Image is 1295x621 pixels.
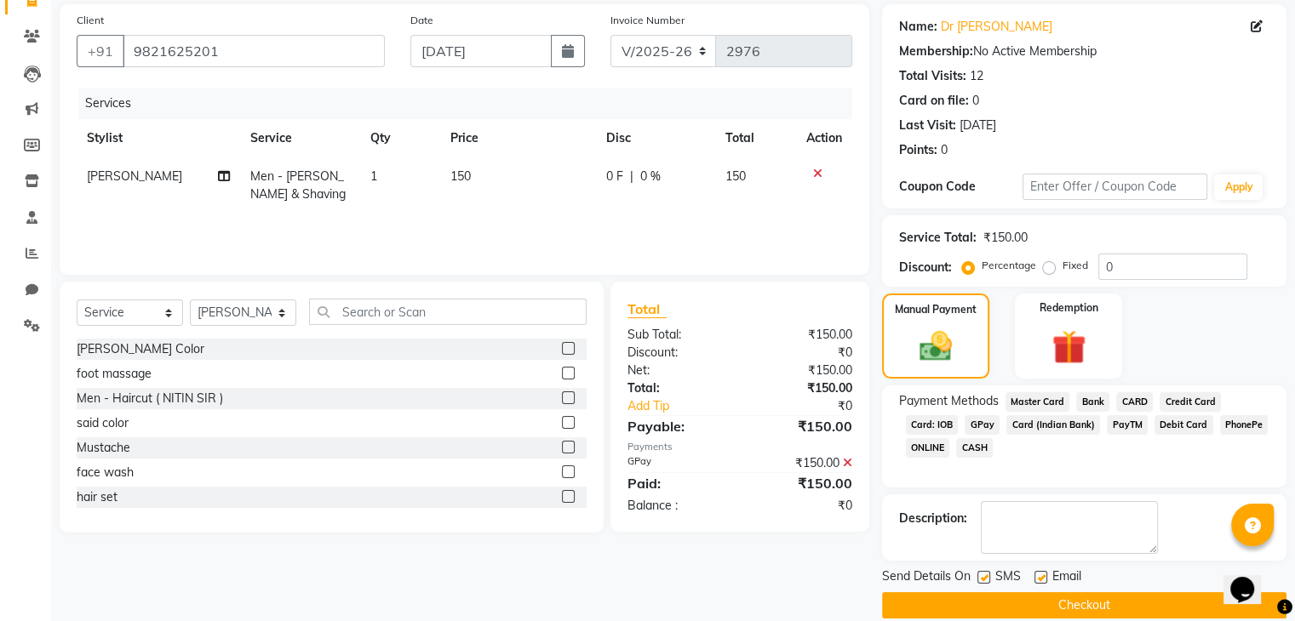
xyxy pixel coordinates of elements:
[627,300,667,318] span: Total
[956,438,993,458] span: CASH
[760,397,864,415] div: ₹0
[1107,415,1148,435] span: PayTM
[77,439,130,457] div: Mustache
[899,18,937,36] div: Name:
[899,178,1023,196] div: Coupon Code
[983,229,1028,247] div: ₹150.00
[615,454,740,472] div: GPay
[899,43,973,60] div: Membership:
[740,344,865,362] div: ₹0
[725,168,746,184] span: 150
[1063,258,1088,273] label: Fixed
[740,379,865,397] div: ₹150.00
[941,18,1052,36] a: Dr [PERSON_NAME]
[899,117,956,134] div: Last Visit:
[899,392,999,410] span: Payment Methods
[370,168,377,184] span: 1
[77,365,152,383] div: foot massage
[77,35,124,67] button: +91
[899,43,1269,60] div: No Active Membership
[882,592,1286,618] button: Checkout
[740,326,865,344] div: ₹150.00
[77,13,104,28] label: Client
[640,168,661,185] span: 0 %
[960,117,996,134] div: [DATE]
[740,454,865,472] div: ₹150.00
[615,397,760,415] a: Add Tip
[715,119,796,157] th: Total
[87,168,182,184] span: [PERSON_NAME]
[1223,553,1278,604] iframe: chat widget
[740,473,865,493] div: ₹150.00
[1040,300,1098,316] label: Redemption
[77,488,117,506] div: hair set
[450,168,471,184] span: 150
[970,67,983,85] div: 12
[606,168,623,185] span: 0 F
[906,415,959,435] span: Card: IOB
[899,141,937,159] div: Points:
[1006,415,1100,435] span: Card (Indian Bank)
[610,13,685,28] label: Invoice Number
[1220,415,1269,435] span: PhonePe
[630,168,633,185] span: |
[882,567,971,589] span: Send Details On
[899,259,952,276] div: Discount:
[899,67,966,85] div: Total Visits:
[895,302,977,317] label: Manual Payment
[250,168,346,202] span: Men - [PERSON_NAME] & Shaving
[77,119,240,157] th: Stylist
[899,92,969,110] div: Card on file:
[941,141,948,159] div: 0
[615,473,740,493] div: Paid:
[1041,326,1097,368] img: _gift.svg
[615,344,740,362] div: Discount:
[77,340,204,358] div: [PERSON_NAME] Color
[77,464,134,481] div: face wash
[1052,567,1081,589] span: Email
[78,88,865,119] div: Services
[77,414,129,432] div: said color
[909,328,962,365] img: _cash.svg
[906,438,950,458] span: ONLINE
[972,92,979,110] div: 0
[123,35,385,67] input: Search by Name/Mobile/Email/Code
[596,119,715,157] th: Disc
[1160,392,1221,412] span: Credit Card
[360,119,440,157] th: Qty
[740,416,865,436] div: ₹150.00
[615,416,740,436] div: Payable:
[240,119,360,157] th: Service
[1155,415,1213,435] span: Debit Card
[1116,392,1153,412] span: CARD
[77,390,223,407] div: Men - Haircut ( NITIN SIR )
[995,567,1021,589] span: SMS
[615,497,740,515] div: Balance :
[1076,392,1109,412] span: Bank
[615,379,740,397] div: Total:
[615,362,740,379] div: Net:
[615,326,740,344] div: Sub Total:
[796,119,852,157] th: Action
[740,362,865,379] div: ₹150.00
[740,497,865,515] div: ₹0
[899,510,967,527] div: Description:
[627,440,852,454] div: Payments
[309,299,587,325] input: Search or Scan
[899,229,977,247] div: Service Total:
[410,13,433,28] label: Date
[1006,392,1070,412] span: Master Card
[1214,174,1263,200] button: Apply
[1023,174,1208,200] input: Enter Offer / Coupon Code
[965,415,1000,435] span: GPay
[440,119,596,157] th: Price
[982,258,1036,273] label: Percentage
